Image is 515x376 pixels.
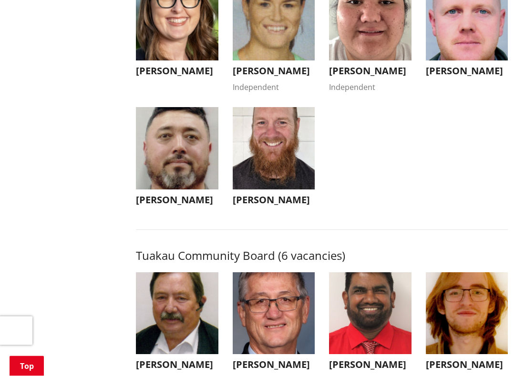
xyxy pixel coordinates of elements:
img: WO-B-TU__HENDERSON_D__Fqpcs [426,273,508,355]
h3: [PERSON_NAME] [426,66,508,77]
button: [PERSON_NAME] [136,108,218,211]
h3: [PERSON_NAME] [136,195,218,206]
img: WO-B-TU__GEE_R__TjtLa [136,273,218,355]
img: WO-B-TP__MACDONALD_J__Ca27c [233,108,315,190]
button: [PERSON_NAME] [233,108,315,211]
h3: [PERSON_NAME] [233,66,315,77]
h3: [PERSON_NAME] [136,359,218,371]
button: [PERSON_NAME] [136,273,218,376]
h3: [PERSON_NAME] [233,195,315,206]
h3: [PERSON_NAME] [136,66,218,77]
img: WO-B-TP__AKAROA_C__oUNns [136,108,218,190]
h3: Tuakau Community Board (6 vacancies) [136,249,508,263]
div: Independent [233,82,315,93]
button: [PERSON_NAME] [233,273,315,376]
h3: [PERSON_NAME] [426,359,508,371]
h3: [PERSON_NAME] [233,359,315,371]
img: WO-B-TU__KUMAR_D__o5Yns [329,273,412,355]
div: Independent [329,82,412,93]
iframe: Messenger Launcher [471,336,505,370]
img: WO-B-TU__BETTY_C__wojy3 [233,273,315,355]
h3: [PERSON_NAME] [329,359,412,371]
a: Top [10,356,44,376]
h3: [PERSON_NAME] [329,66,412,77]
